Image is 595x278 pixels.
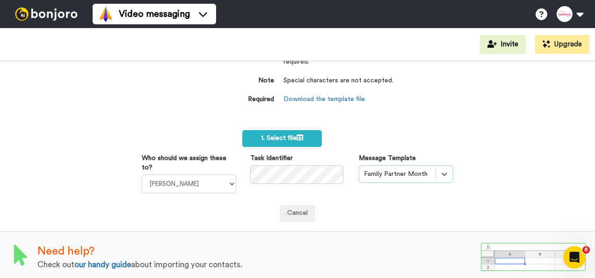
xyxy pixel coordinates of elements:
img: bj-logo-header-white.svg [11,7,81,21]
iframe: Intercom live chat [563,246,586,269]
button: Upgrade [535,35,589,54]
dd: Special characters are not accepted. [283,76,396,95]
a: Download the template file [283,96,365,102]
div: Check out about importing your contacts. [37,259,481,271]
a: our handy guide [74,261,131,269]
label: Message Template [359,154,416,163]
label: Task Identifier [250,154,293,163]
span: 1. Select file [261,135,303,141]
span: 8 [582,246,590,254]
dt: Note [199,76,274,86]
a: Cancel [280,205,315,222]
dt: Required [199,95,274,104]
label: Who should we assign these to? [142,154,236,172]
img: vm-color.svg [98,7,113,22]
button: Invite [480,35,526,54]
div: Need help? [37,243,481,259]
span: Video messaging [119,7,190,21]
